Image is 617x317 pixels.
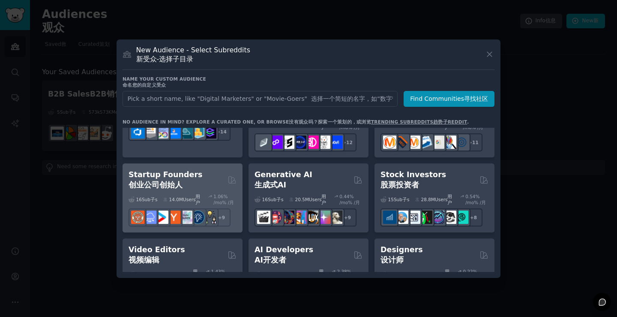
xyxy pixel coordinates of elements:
font: 生成式AI [255,181,286,189]
font: Sub [268,272,276,278]
img: content_marketing [383,136,396,149]
font: % /月 [222,200,234,205]
font: 9 [222,215,225,220]
img: CryptoNews [317,136,330,149]
font: 15 [262,272,268,278]
font: 14 [220,129,227,134]
font: 1.06 [213,194,223,199]
a: trending subreddits趋势子Reddit [371,119,467,124]
img: swingtrading [443,211,456,224]
img: EntrepreneurRideAlong [131,211,144,224]
font: 0.44 [339,194,349,199]
font: + [218,215,222,220]
img: ycombinator [167,211,180,224]
img: AWS_Certified_Experts [143,125,156,139]
font: 设计师 [380,256,404,264]
font: Video Editors [129,245,185,254]
font: 0.22 [463,269,473,274]
font: 用户 [447,193,454,205]
font: s [281,196,283,202]
img: 0xPolygon [269,136,282,149]
font: Users [180,272,192,278]
img: starryai [317,211,330,224]
font: % /月 [348,200,360,205]
img: StocksAndTrading [431,211,444,224]
font: % /mo [213,194,228,205]
font: Stock Investors [380,170,446,179]
font: Find Communities [410,95,464,102]
img: defi_ [329,136,342,149]
font: AI开发者 [255,256,286,264]
font: 创业公司创始人 [129,181,183,189]
font: No audience in mind? Explore a curated one, or browse [123,119,289,124]
font: Generative AI [255,170,312,179]
font: . [467,119,469,124]
img: aivideo [257,211,270,224]
font: + [470,215,474,220]
font: 8 [474,215,477,220]
img: ValueInvesting [395,211,408,224]
font: Name your custom audience [123,76,206,82]
font: Users [435,196,447,202]
img: OnlineMarketing [455,136,468,149]
font: Users [432,272,444,278]
font: Users [309,196,321,202]
img: SaaS [143,211,156,224]
font: 2.4M [169,272,180,278]
font: Sub [268,196,276,202]
font: 13 [388,272,394,278]
font: 用户 [193,269,199,281]
img: sdforall [293,211,306,224]
font: Users [183,196,195,202]
font: % /mo [465,194,479,205]
font: Sub [394,272,402,278]
font: s [407,272,409,278]
font: 子 [150,196,155,202]
font: % /mo [337,269,351,280]
img: dividends [383,211,396,224]
img: Docker_DevOps [155,125,168,139]
img: Emailmarketing [419,136,432,149]
font: 子 [150,272,155,278]
font: s [407,196,409,202]
font: 15 [136,272,142,278]
font: Sub [394,196,402,202]
input: Pick a short name, like "Digital Marketers" or "Movie-Goers" 选择一个简短的名字，如“数字营销人员”或“电影观众” [123,91,398,107]
img: dalle2 [269,211,282,224]
font: 12 [346,140,353,145]
font: 15 [388,196,394,202]
font: 子 [402,196,407,202]
font: % /mo [211,269,225,280]
img: deepdream [281,211,294,224]
font: 子 [402,272,407,278]
font: Sub [142,272,150,278]
img: FluxAI [305,211,318,224]
font: s [155,196,157,202]
font: trending subreddits [371,119,433,124]
font: 用户 [445,269,451,281]
font: 没有观众吗？探索一个策划的，或浏览 [289,119,371,124]
font: Designers [380,245,423,254]
img: googleads [431,136,444,149]
font: 用户 [195,193,202,205]
font: 用户 [319,269,325,281]
img: technicalanalysis [455,211,468,224]
img: Forex [407,211,420,224]
img: ethstaker [281,136,294,149]
font: 14.0M [169,196,183,202]
font: 子 [276,272,281,278]
font: 趋势子Reddit [433,119,467,124]
font: 2.38 [337,269,347,274]
img: AskMarketing [407,136,420,149]
img: aws_cdk [191,125,204,139]
font: % /mo [463,269,477,280]
img: defiblockchain [305,136,318,149]
font: 股票投资者 [380,181,419,189]
font: 4.2M [295,272,306,278]
img: PlatformEngineers [203,125,216,139]
font: 28.8M [421,196,435,202]
button: Find Communities寻找社区 [404,91,494,107]
font: + [344,215,348,220]
img: MarketingResearch [443,136,456,149]
font: 视频编辑 [129,256,159,264]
